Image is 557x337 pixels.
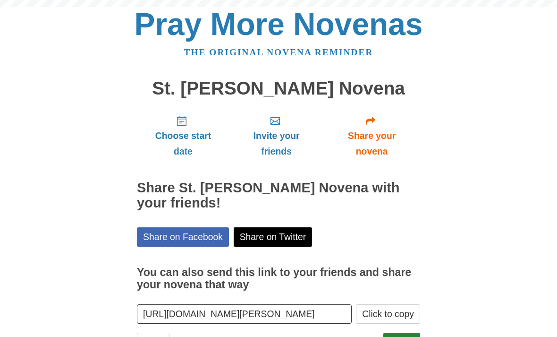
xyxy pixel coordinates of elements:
[234,227,312,247] a: Share on Twitter
[137,108,229,164] a: Choose start date
[137,227,229,247] a: Share on Facebook
[356,304,420,324] button: Click to copy
[137,78,420,99] h1: St. [PERSON_NAME] Novena
[137,181,420,211] h2: Share St. [PERSON_NAME] Novena with your friends!
[184,47,373,57] a: The original novena reminder
[135,7,423,42] a: Pray More Novenas
[229,108,323,164] a: Invite your friends
[239,128,314,159] span: Invite your friends
[323,108,420,164] a: Share your novena
[146,128,220,159] span: Choose start date
[333,128,411,159] span: Share your novena
[137,267,420,291] h3: You can also send this link to your friends and share your novena that way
